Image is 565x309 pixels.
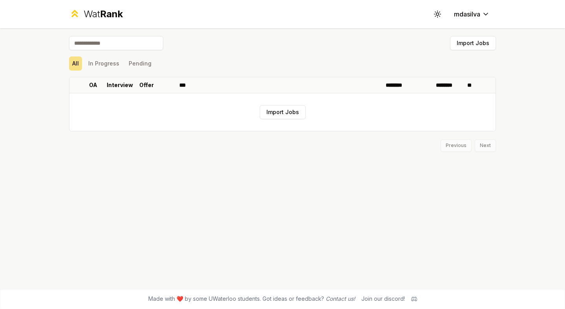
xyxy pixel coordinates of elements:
[148,295,355,303] span: Made with ❤️ by some UWaterloo students. Got ideas or feedback?
[85,56,122,71] button: In Progress
[361,295,405,303] div: Join our discord!
[69,8,123,20] a: WatRank
[89,81,97,89] p: OA
[260,105,306,119] button: Import Jobs
[100,8,123,20] span: Rank
[448,7,496,21] button: mdasilva
[84,8,123,20] div: Wat
[326,295,355,302] a: Contact us!
[454,9,480,19] span: mdasilva
[139,81,154,89] p: Offer
[126,56,155,71] button: Pending
[107,81,133,89] p: Interview
[450,36,496,50] button: Import Jobs
[69,56,82,71] button: All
